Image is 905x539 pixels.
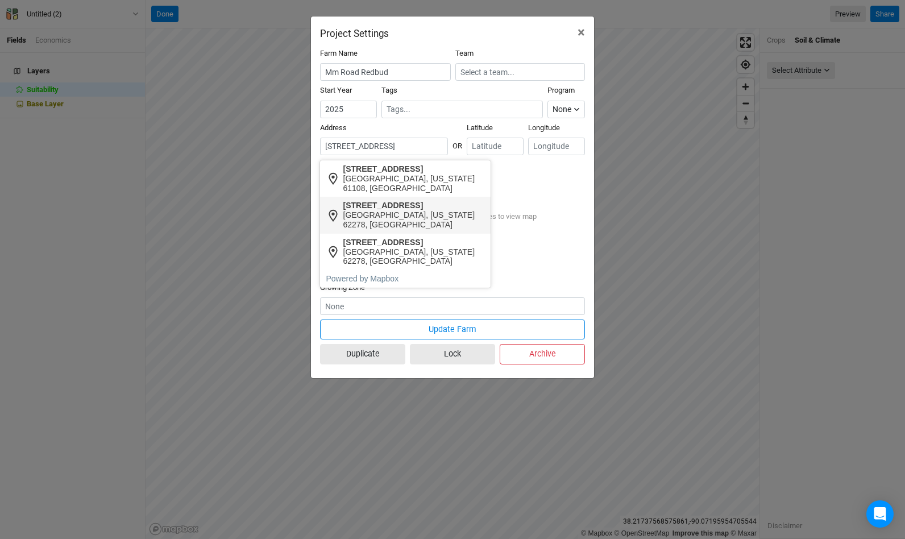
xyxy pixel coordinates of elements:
label: Start Year [320,85,352,96]
input: Longitude [528,138,585,155]
label: Farm Name [320,48,358,59]
div: [GEOGRAPHIC_DATA], [US_STATE] 62278, [GEOGRAPHIC_DATA] [343,247,485,267]
label: Growing Zone [320,283,365,293]
button: Update Farm [320,320,585,339]
label: Latitude [467,123,493,133]
h2: Project Settings [320,28,389,39]
button: Archive [500,344,585,364]
div: Open Intercom Messenger [866,500,894,528]
label: Program [547,85,575,96]
button: None [547,101,585,118]
label: Address [320,123,347,133]
input: Select a team... [455,63,585,81]
span: × [578,24,585,40]
div: [GEOGRAPHIC_DATA], [US_STATE] 61108, [GEOGRAPHIC_DATA] [343,174,485,193]
label: Tags [381,85,397,96]
a: Powered by Mapbox [326,274,399,283]
button: Lock [410,344,495,364]
div: [STREET_ADDRESS] [343,164,485,174]
button: Duplicate [320,344,405,364]
input: Latitude [467,138,524,155]
input: Start Year [320,101,377,118]
div: [STREET_ADDRESS] [343,238,485,247]
input: Address (123 James St...) [320,138,448,155]
input: None [320,297,585,315]
input: Project/Farm Name [320,63,451,81]
input: Tags... [387,103,538,115]
div: OR [452,132,462,151]
button: Close [568,16,594,48]
label: Team [455,48,474,59]
label: Longitude [528,123,560,133]
div: None [553,103,571,115]
div: [GEOGRAPHIC_DATA], [US_STATE] 62278, [GEOGRAPHIC_DATA] [343,210,485,230]
div: [STREET_ADDRESS] [343,201,485,210]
